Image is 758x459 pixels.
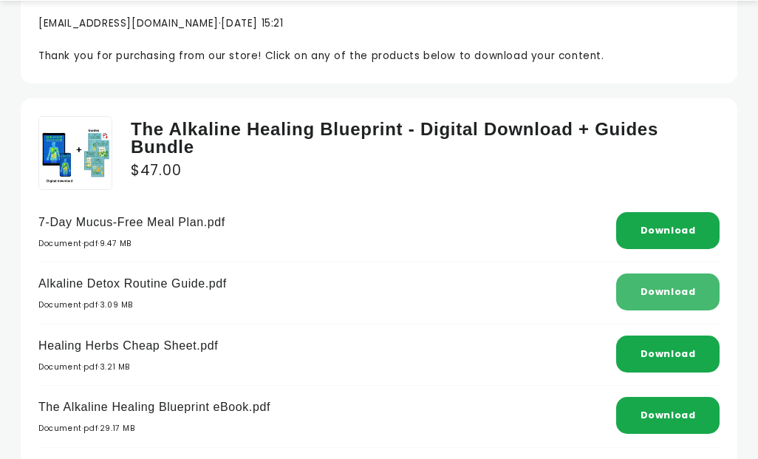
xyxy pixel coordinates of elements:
span: · [98,299,100,310]
h3: The Alkaline Healing Blueprint - Digital Download + Guides Bundle [131,120,720,156]
p: Document pdf 9.47 MB [38,237,225,251]
p: Healing Herbs Cheap Sheet.pdf [38,336,218,357]
a: Download [641,285,696,298]
p: Alkaline Detox Routine Guide.pdf [38,273,227,295]
span: · [82,299,84,310]
span: · [82,423,84,434]
a: Download [641,224,696,237]
span: · [98,423,100,434]
h3: $47.00 [131,156,720,186]
p: Document pdf 29.17 MB [38,422,270,436]
p: Document pdf 3.21 MB [38,361,218,375]
p: [EMAIL_ADDRESS][DOMAIN_NAME] · [DATE] 15:21 [38,15,720,33]
p: Thank you for purchasing from our store! Click on any of the products below to download your cont... [38,47,720,65]
p: Document pdf 3.09 MB [38,299,227,313]
span: · [82,361,84,373]
span: · [98,361,100,373]
img: Digital_product.png [38,116,112,190]
a: Download [641,347,696,360]
p: 7-Day Mucus-Free Meal Plan.pdf [38,212,225,234]
p: The Alkaline Healing Blueprint eBook.pdf [38,397,270,418]
a: Download [641,409,696,421]
span: · [98,238,100,249]
span: · [82,238,84,249]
